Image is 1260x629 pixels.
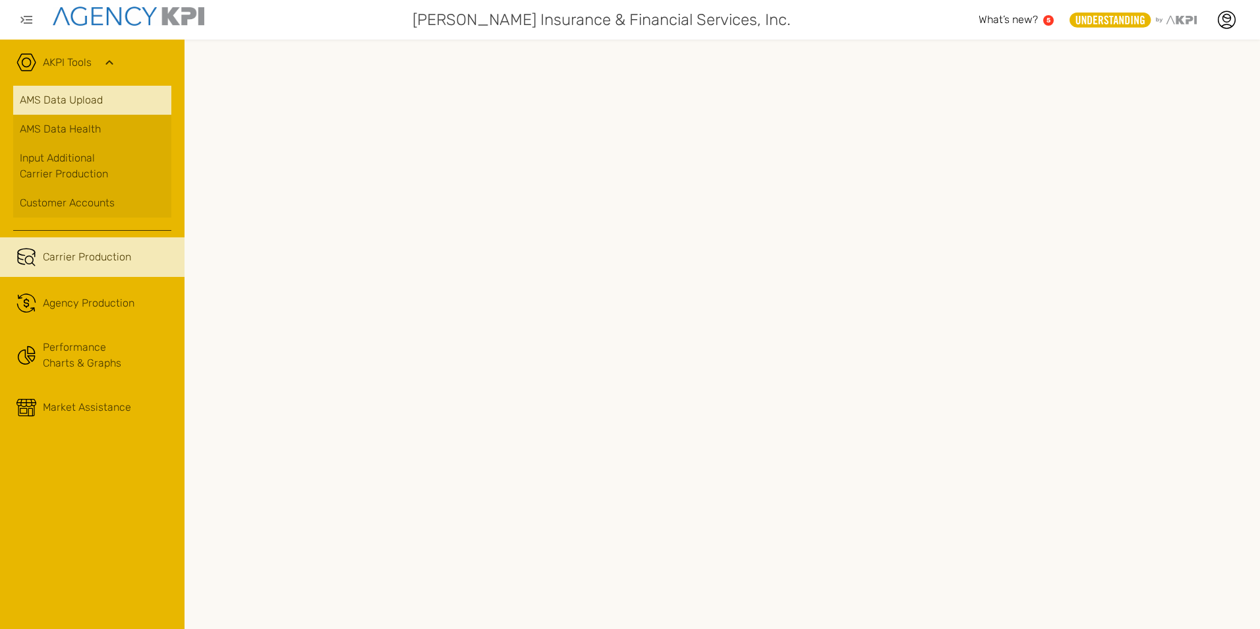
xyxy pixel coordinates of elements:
a: Customer Accounts [13,189,171,218]
span: Carrier Production [43,249,131,265]
img: agencykpi-logo-550x69-2d9e3fa8.png [53,7,204,26]
a: AMS Data Upload [13,86,171,115]
span: [PERSON_NAME] Insurance & Financial Services, Inc. [413,8,791,32]
div: Market Assistance [43,400,131,415]
span: AMS Data Health [20,121,101,137]
a: Input AdditionalCarrier Production [13,144,171,189]
a: AKPI Tools [43,55,92,71]
span: Agency Production [43,295,134,311]
span: What’s new? [979,13,1038,26]
a: 5 [1043,15,1054,26]
a: AMS Data Health [13,115,171,144]
text: 5 [1046,16,1050,24]
div: Customer Accounts [20,195,165,211]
